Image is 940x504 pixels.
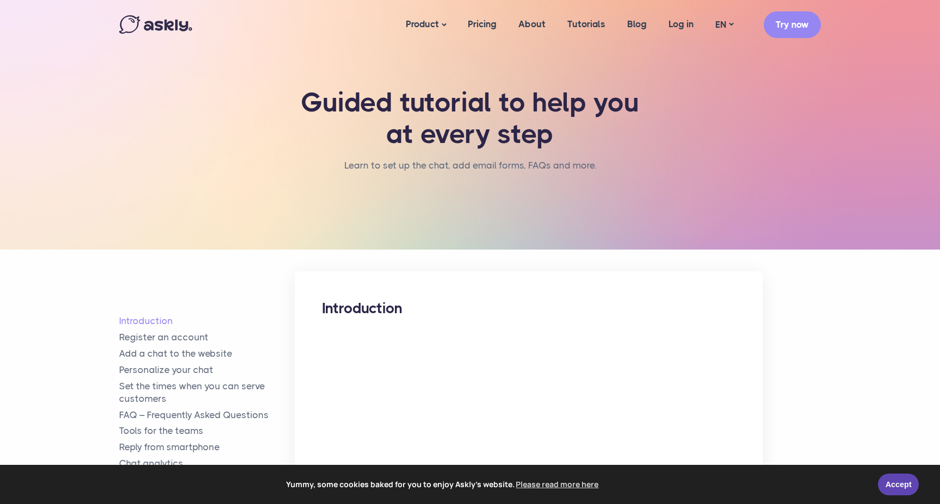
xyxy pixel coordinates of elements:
[119,409,295,421] a: FAQ – Frequently Asked Questions
[119,380,295,405] a: Set the times when you can serve customers
[457,3,508,45] a: Pricing
[119,425,295,437] a: Tools for the teams
[344,158,596,173] li: Learn to set up the chat, add email forms, FAQs and more.
[322,298,735,318] h2: Introduction
[119,331,295,344] a: Register an account
[119,315,295,327] a: Introduction
[556,3,616,45] a: Tutorials
[616,3,658,45] a: Blog
[515,476,601,493] a: learn more about cookies
[119,347,295,360] a: Add a chat to the website
[878,474,919,495] a: Accept
[119,364,295,376] a: Personalize your chat
[344,158,596,184] nav: breadcrumb
[508,3,556,45] a: About
[119,457,295,470] a: Chat analytics
[119,441,295,453] a: Reply from smartphone
[764,11,821,38] a: Try now
[299,87,641,150] h1: Guided tutorial to help you at every step
[395,3,457,46] a: Product
[16,476,870,493] span: Yummy, some cookies baked for you to enjoy Askly's website.
[704,17,744,33] a: EN
[119,15,192,34] img: Askly
[658,3,704,45] a: Log in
